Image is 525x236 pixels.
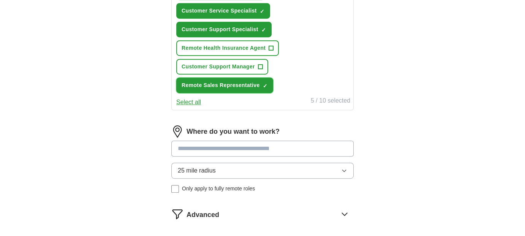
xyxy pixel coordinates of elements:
button: Customer Service Specialist✓ [176,3,270,19]
label: Where do you want to work? [187,127,280,137]
img: filter [171,208,183,220]
span: Only apply to fully remote roles [182,185,255,193]
button: Select all [176,98,201,107]
div: 5 / 10 selected [311,96,350,107]
span: Remote Sales Representative [182,81,260,89]
button: 25 mile radius [171,163,354,179]
span: ✓ [261,27,266,33]
span: Customer Support Specialist [182,25,258,33]
span: ✓ [263,83,267,89]
span: ✓ [260,8,264,14]
span: 25 mile radius [178,166,216,175]
span: Customer Support Manager [182,63,255,71]
button: Customer Support Specialist✓ [176,22,272,37]
button: Remote Sales Representative✓ [176,78,273,93]
span: Remote Health Insurance Agent [182,44,266,52]
img: location.png [171,125,183,138]
span: Customer Service Specialist [182,7,257,15]
button: Remote Health Insurance Agent [176,40,279,56]
button: Customer Support Manager [176,59,268,74]
span: Advanced [187,210,219,220]
input: Only apply to fully remote roles [171,185,179,193]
